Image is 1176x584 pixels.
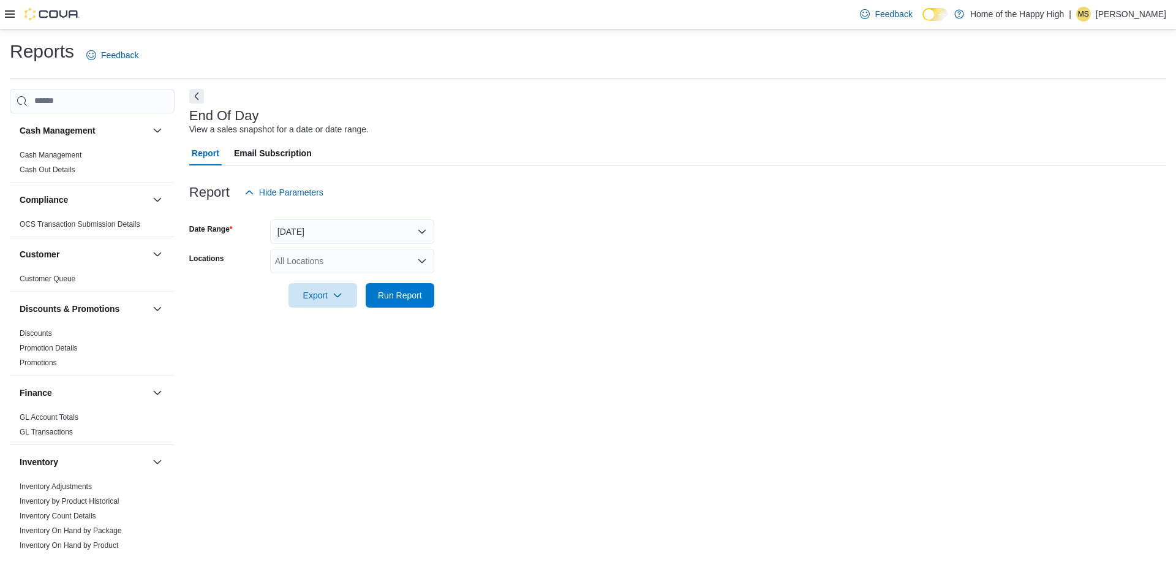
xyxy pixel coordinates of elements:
[20,303,119,315] h3: Discounts & Promotions
[20,275,75,283] a: Customer Queue
[234,141,312,165] span: Email Subscription
[10,148,175,182] div: Cash Management
[20,124,148,137] button: Cash Management
[20,165,75,175] span: Cash Out Details
[855,2,917,26] a: Feedback
[20,194,68,206] h3: Compliance
[20,428,73,436] a: GL Transactions
[10,217,175,237] div: Compliance
[1096,7,1166,21] p: [PERSON_NAME]
[10,271,175,291] div: Customer
[20,526,122,536] span: Inventory On Hand by Package
[20,194,148,206] button: Compliance
[1069,7,1071,21] p: |
[20,343,78,353] span: Promotion Details
[20,511,96,521] span: Inventory Count Details
[20,151,81,159] a: Cash Management
[20,220,140,229] a: OCS Transaction Submission Details
[20,328,52,338] span: Discounts
[20,124,96,137] h3: Cash Management
[20,482,92,491] a: Inventory Adjustments
[20,387,148,399] button: Finance
[150,123,165,138] button: Cash Management
[20,427,73,437] span: GL Transactions
[81,43,143,67] a: Feedback
[239,180,328,205] button: Hide Parameters
[259,186,323,199] span: Hide Parameters
[20,150,81,160] span: Cash Management
[20,344,78,352] a: Promotion Details
[20,358,57,367] a: Promotions
[189,185,230,200] h3: Report
[417,256,427,266] button: Open list of options
[1078,7,1089,21] span: MS
[150,385,165,400] button: Finance
[20,358,57,368] span: Promotions
[20,219,140,229] span: OCS Transaction Submission Details
[150,455,165,469] button: Inventory
[10,326,175,375] div: Discounts & Promotions
[20,496,119,506] span: Inventory by Product Historical
[101,49,138,61] span: Feedback
[150,192,165,207] button: Compliance
[189,123,369,136] div: View a sales snapshot for a date or date range.
[189,89,204,104] button: Next
[20,497,119,506] a: Inventory by Product Historical
[20,248,59,260] h3: Customer
[20,329,52,338] a: Discounts
[192,141,219,165] span: Report
[378,289,422,301] span: Run Report
[20,274,75,284] span: Customer Queue
[366,283,434,308] button: Run Report
[10,410,175,444] div: Finance
[288,283,357,308] button: Export
[20,456,58,468] h3: Inventory
[150,247,165,262] button: Customer
[24,8,80,20] img: Cova
[20,541,118,550] a: Inventory On Hand by Product
[20,540,118,550] span: Inventory On Hand by Product
[270,219,434,244] button: [DATE]
[20,303,148,315] button: Discounts & Promotions
[875,8,912,20] span: Feedback
[1076,7,1091,21] div: Matthew Sanchez
[10,39,74,64] h1: Reports
[20,526,122,535] a: Inventory On Hand by Package
[296,283,350,308] span: Export
[20,413,78,422] a: GL Account Totals
[20,512,96,520] a: Inventory Count Details
[922,8,948,21] input: Dark Mode
[20,412,78,422] span: GL Account Totals
[189,254,224,264] label: Locations
[20,248,148,260] button: Customer
[189,108,259,123] h3: End Of Day
[970,7,1064,21] p: Home of the Happy High
[20,165,75,174] a: Cash Out Details
[20,387,52,399] h3: Finance
[150,301,165,316] button: Discounts & Promotions
[189,224,233,234] label: Date Range
[20,456,148,468] button: Inventory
